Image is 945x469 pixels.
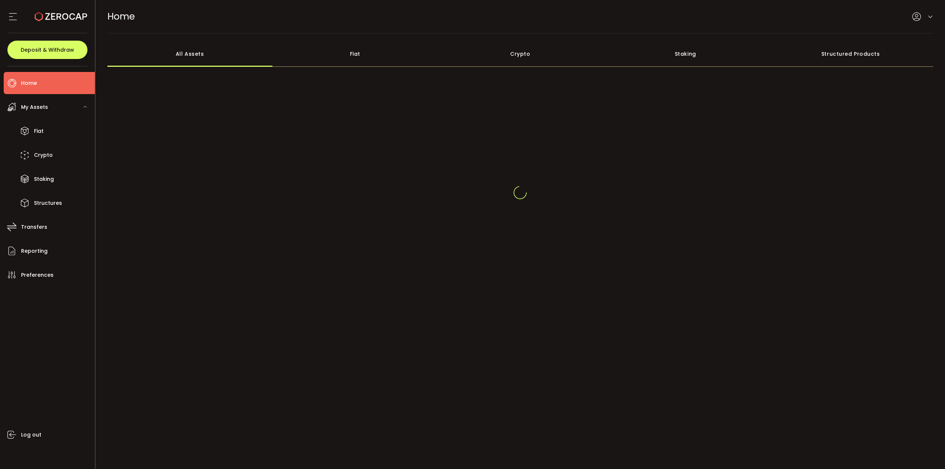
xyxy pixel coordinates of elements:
[34,198,62,208] span: Structures
[603,41,768,67] div: Staking
[21,430,41,440] span: Log out
[21,246,48,256] span: Reporting
[34,174,54,185] span: Staking
[768,41,934,67] div: Structured Products
[34,126,44,137] span: Fiat
[272,41,438,67] div: Fiat
[21,47,74,52] span: Deposit & Withdraw
[34,150,53,161] span: Crypto
[21,222,47,232] span: Transfers
[7,41,87,59] button: Deposit & Withdraw
[438,41,603,67] div: Crypto
[21,270,54,280] span: Preferences
[21,102,48,113] span: My Assets
[21,78,37,89] span: Home
[107,10,135,23] span: Home
[107,41,273,67] div: All Assets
